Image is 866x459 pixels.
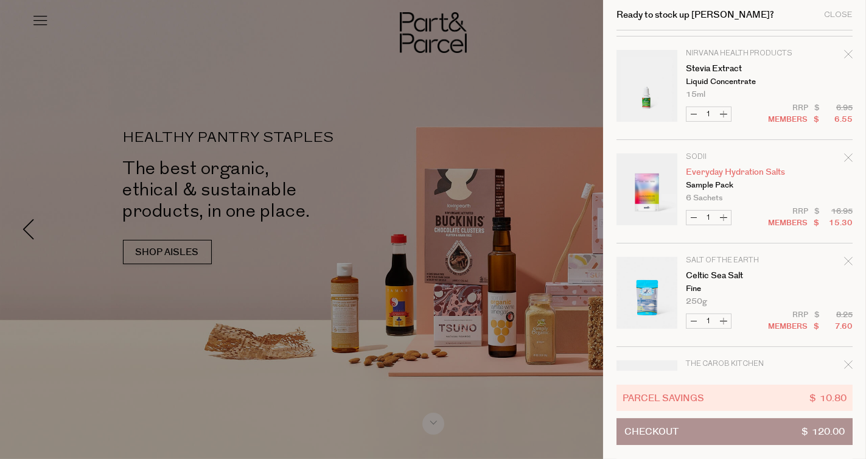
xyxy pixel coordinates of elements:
[686,298,707,306] span: 250g
[686,168,780,177] a: Everyday Hydration Salts
[701,107,716,121] input: QTY Stevia Extract
[686,91,705,99] span: 15ml
[686,181,780,189] p: Sample Pack
[623,391,704,405] span: Parcel Savings
[616,418,853,445] button: Checkout$ 120.00
[824,11,853,19] div: Close
[686,78,780,86] p: Liquid Concentrate
[701,211,716,225] input: QTY Everyday Hydration Salts
[686,50,780,57] p: Nirvana Health Products
[844,152,853,168] div: Remove Everyday Hydration Salts
[844,48,853,65] div: Remove Stevia Extract
[686,65,780,73] a: Stevia Extract
[686,257,780,264] p: Salt of The Earth
[686,194,722,202] span: 6 Sachets
[844,255,853,272] div: Remove Celtic Sea Salt
[624,419,679,444] span: Checkout
[801,419,845,444] span: $ 120.00
[686,285,780,293] p: Fine
[686,272,780,280] a: Celtic Sea Salt
[686,360,780,368] p: The Carob Kitchen
[809,391,847,405] span: $ 10.80
[616,10,774,19] h2: Ready to stock up [PERSON_NAME]?
[844,359,853,375] div: Remove Banjo Bear
[701,314,716,328] input: QTY Celtic Sea Salt
[686,153,780,161] p: Sodii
